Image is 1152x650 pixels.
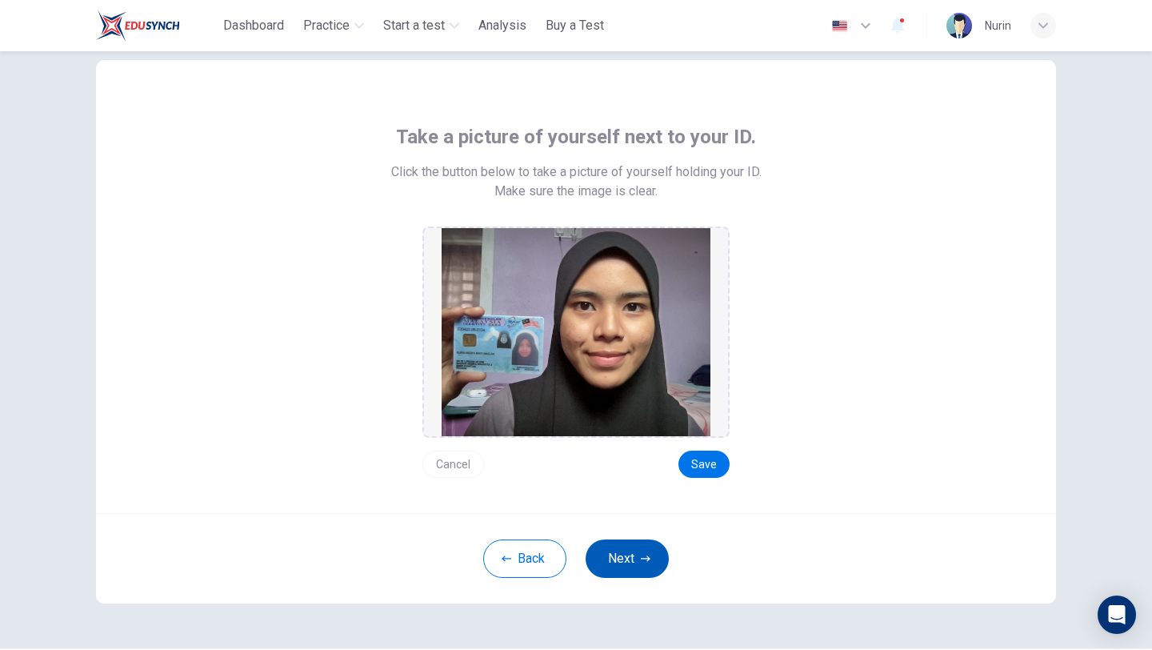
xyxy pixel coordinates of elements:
div: Open Intercom Messenger [1098,596,1136,634]
span: Make sure the image is clear. [494,182,658,201]
button: Start a test [377,11,466,40]
span: Take a picture of yourself next to your ID. [396,124,756,150]
img: preview screemshot [442,228,710,436]
div: Nurin [985,16,1011,35]
button: Analysis [472,11,533,40]
span: Start a test [383,16,445,35]
button: Dashboard [217,11,290,40]
span: Click the button below to take a picture of yourself holding your ID. [391,162,762,182]
button: Cancel [422,451,484,478]
button: Practice [297,11,370,40]
img: en [830,20,850,32]
button: Back [483,540,566,578]
span: Dashboard [223,16,284,35]
button: Save [678,451,730,478]
span: Analysis [478,16,526,35]
img: Profile picture [946,13,972,38]
span: Buy a Test [546,16,604,35]
img: ELTC logo [96,10,180,42]
a: ELTC logo [96,10,217,42]
button: Next [586,540,669,578]
span: Practice [303,16,350,35]
button: Buy a Test [539,11,610,40]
